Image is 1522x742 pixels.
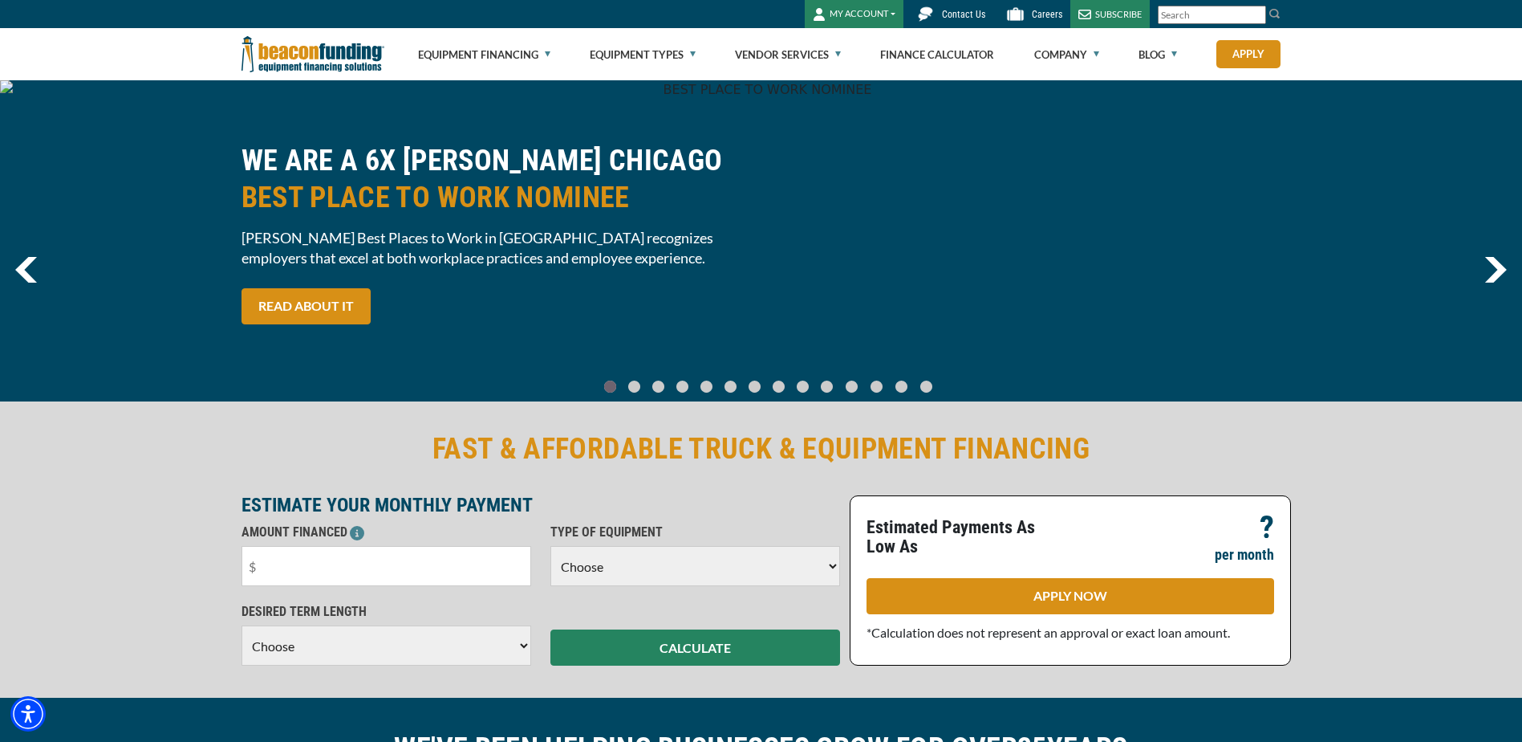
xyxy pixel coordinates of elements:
a: next [1484,257,1507,283]
span: Contact Us [942,9,985,20]
p: TYPE OF EQUIPMENT [550,523,840,542]
a: Go To Slide 5 [721,380,741,393]
p: ESTIMATE YOUR MONTHLY PAYMENT [241,495,840,515]
a: Go To Slide 2 [649,380,668,393]
a: Go To Slide 6 [745,380,765,393]
input: $ [241,546,531,586]
p: per month [1215,545,1274,565]
button: CALCULATE [550,630,840,666]
p: AMOUNT FINANCED [241,523,531,542]
a: READ ABOUT IT [241,288,371,324]
a: Go To Slide 0 [601,380,620,393]
input: Search [1158,6,1266,24]
a: Go To Slide 12 [891,380,911,393]
a: Equipment Types [590,29,696,80]
a: Equipment Financing [418,29,550,80]
h2: WE ARE A 6X [PERSON_NAME] CHICAGO [241,142,752,216]
a: Go To Slide 8 [793,380,813,393]
p: ? [1260,518,1274,537]
a: Go To Slide 13 [916,380,936,393]
span: *Calculation does not represent an approval or exact loan amount. [867,625,1230,640]
a: Go To Slide 1 [625,380,644,393]
a: Go To Slide 3 [673,380,692,393]
img: Right Navigator [1484,257,1507,283]
a: Clear search text [1249,9,1262,22]
img: Left Navigator [15,257,37,283]
div: Accessibility Menu [10,696,46,732]
a: Go To Slide 7 [769,380,789,393]
span: [PERSON_NAME] Best Places to Work in [GEOGRAPHIC_DATA] recognizes employers that excel at both wo... [241,228,752,268]
img: Search [1268,7,1281,20]
img: Beacon Funding Corporation logo [241,28,384,80]
span: BEST PLACE TO WORK NOMINEE [241,179,752,216]
a: Go To Slide 9 [818,380,837,393]
a: Company [1034,29,1099,80]
a: Vendor Services [735,29,841,80]
a: Apply [1216,40,1281,68]
h2: FAST & AFFORDABLE TRUCK & EQUIPMENT FINANCING [241,430,1281,467]
p: Estimated Payments As Low As [867,518,1061,556]
a: Go To Slide 10 [842,380,862,393]
span: Careers [1032,9,1062,20]
a: Blog [1138,29,1177,80]
a: previous [15,257,37,283]
a: APPLY NOW [867,578,1274,614]
a: Go To Slide 11 [867,380,887,393]
a: Go To Slide 4 [697,380,716,393]
a: Finance Calculator [880,29,994,80]
p: DESIRED TERM LENGTH [241,602,531,622]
